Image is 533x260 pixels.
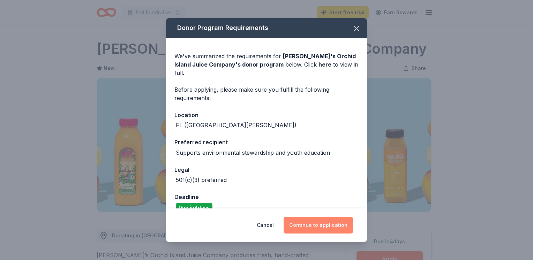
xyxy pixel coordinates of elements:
[174,85,359,102] div: Before applying, please make sure you fulfill the following requirements:
[174,138,359,147] div: Preferred recipient
[176,176,227,184] div: 501(c)(3) preferred
[176,203,212,213] div: Due in 4 days
[174,110,359,120] div: Location
[257,217,274,234] button: Cancel
[176,148,330,157] div: Supports environmental stewardship and youth education
[166,18,367,38] div: Donor Program Requirements
[284,217,353,234] button: Continue to application
[174,52,359,77] div: We've summarized the requirements for below. Click to view in full.
[174,192,359,201] div: Deadline
[174,165,359,174] div: Legal
[176,121,296,129] div: FL ([GEOGRAPHIC_DATA][PERSON_NAME])
[318,60,331,69] a: here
